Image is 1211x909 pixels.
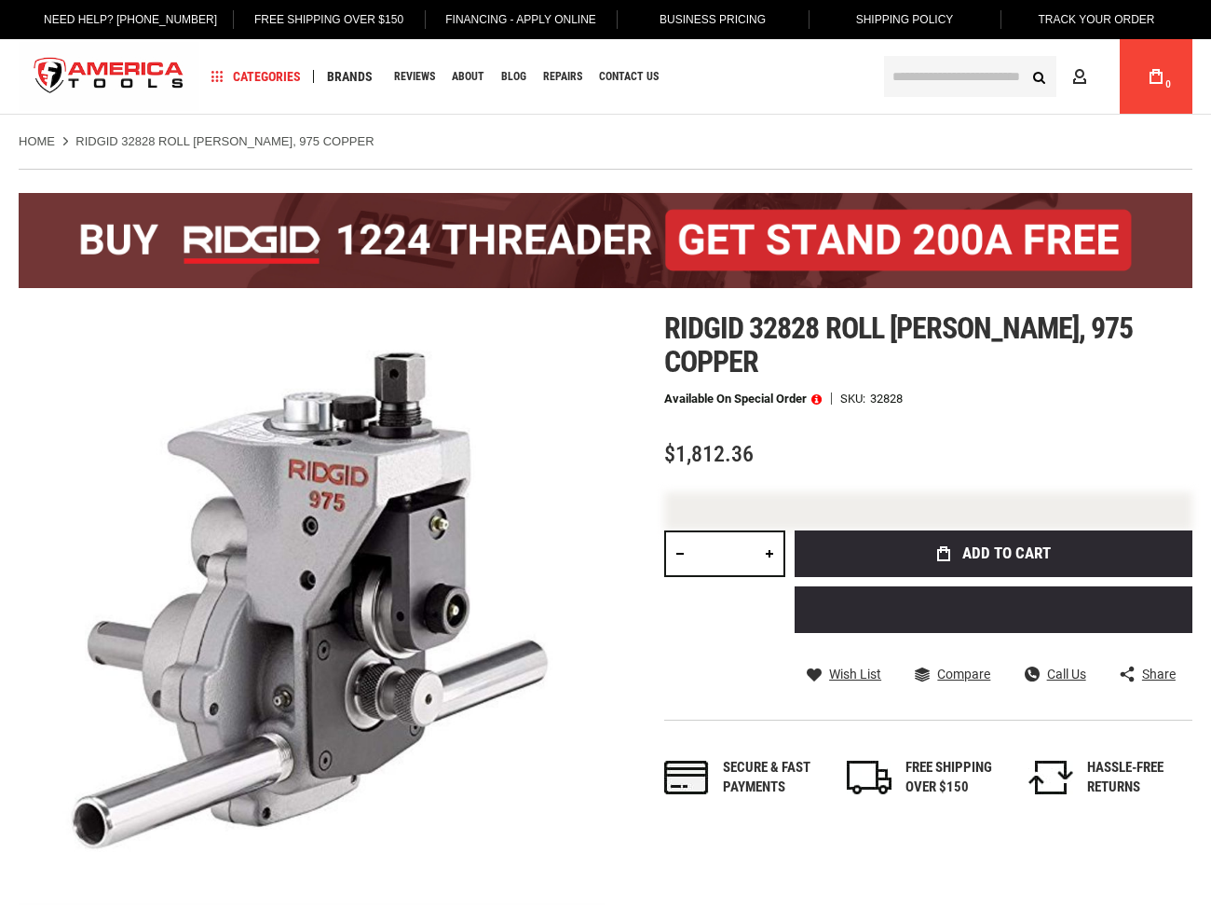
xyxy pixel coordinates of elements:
[1028,761,1073,794] img: returns
[870,393,903,405] div: 32828
[1142,668,1176,681] span: Share
[211,70,301,83] span: Categories
[19,42,199,112] a: store logo
[19,133,55,150] a: Home
[664,310,1133,379] span: Ridgid 32828 roll [PERSON_NAME], 975 copper
[937,668,990,681] span: Compare
[1047,668,1086,681] span: Call Us
[535,64,591,90] a: Repairs
[443,64,493,90] a: About
[203,64,309,90] a: Categories
[664,761,709,794] img: payments
[19,42,199,112] img: America Tools
[847,761,891,794] img: shipping
[1138,39,1174,114] a: 0
[829,668,881,681] span: Wish List
[75,134,374,148] strong: RIDGID 32828 ROLL [PERSON_NAME], 975 COPPER
[452,71,484,82] span: About
[394,71,435,82] span: Reviews
[856,13,954,26] span: Shipping Policy
[905,758,1011,798] div: FREE SHIPPING OVER $150
[599,71,659,82] span: Contact Us
[327,70,373,83] span: Brands
[591,64,667,90] a: Contact Us
[19,311,605,899] img: main product photo
[386,64,443,90] a: Reviews
[19,193,1192,288] img: BOGO: Buy the RIDGID® 1224 Threader (26092), get the 92467 200A Stand FREE!
[1165,79,1171,90] span: 0
[664,393,822,406] p: Available on Special Order
[840,393,870,405] strong: SKU
[1025,666,1086,682] a: Call Us
[319,64,381,90] a: Brands
[493,64,535,90] a: Blog
[664,441,754,467] span: $1,812.36
[1087,758,1192,798] div: HASSLE-FREE RETURNS
[807,666,881,682] a: Wish List
[501,71,526,82] span: Blog
[1021,59,1056,94] button: Search
[543,71,582,82] span: Repairs
[962,545,1051,561] span: Add to Cart
[795,530,1192,577] button: Add to Cart
[915,666,990,682] a: Compare
[723,758,828,798] div: Secure & fast payments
